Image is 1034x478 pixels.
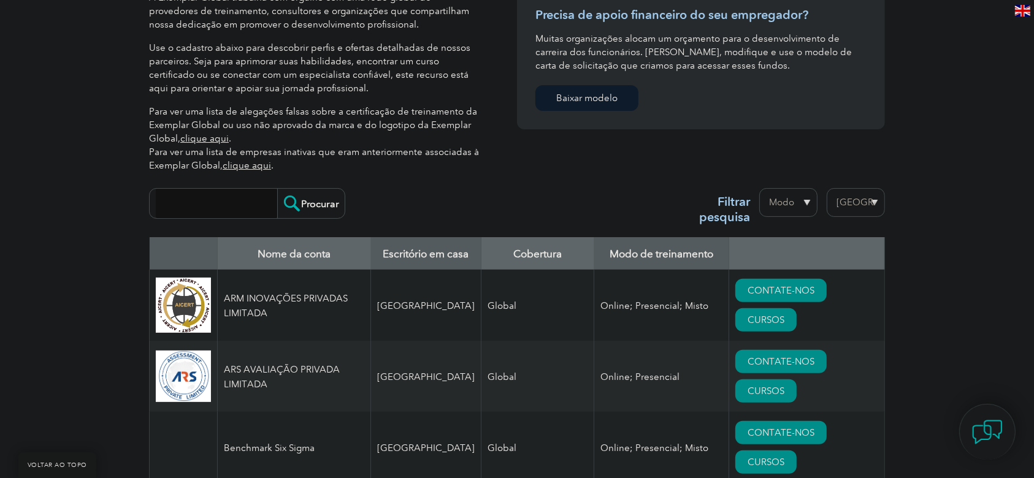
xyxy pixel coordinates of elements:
font: [GEOGRAPHIC_DATA] [377,371,475,382]
a: clique aqui [180,133,229,144]
img: en [1015,5,1030,17]
img: contact-chat.png [972,417,1003,447]
th: Cobertura: ative para classificar a coluna em ordem crescente [481,237,594,270]
font: VOLTAR AO TOPO [28,461,87,469]
font: CURSOS [748,314,784,325]
font: Online; Presencial; Misto [600,300,708,311]
font: Global [488,371,516,382]
font: Use o cadastro abaixo para descobrir perfis e ofertas detalhadas de nossos parceiros. Seja para a... [149,42,470,94]
font: CONTATE-NOS [748,285,814,296]
a: CURSOS [735,450,797,474]
th: Home Office: ative para classificar a coluna em ordem crescente [371,237,481,270]
font: Para ver uma lista de empresas inativas que eram anteriormente associadas à Exemplar Global, [149,146,479,171]
font: Muitas organizações alocam um orçamento para o desenvolvimento de carreira dos funcionários. [PER... [535,33,852,71]
a: CURSOS [735,308,797,332]
font: CONTATE-NOS [748,427,814,438]
font: CONTATE-NOS [748,356,814,367]
font: [GEOGRAPHIC_DATA] [377,442,475,453]
font: Cobertura [513,248,562,260]
font: Benchmark Six Sigma [224,442,315,453]
font: Baixar modelo [556,93,618,104]
font: . [229,133,231,144]
th: Nome da conta: ative para classificar a coluna em ordem decrescente [218,237,371,270]
font: Global [488,442,516,453]
a: clique aqui [223,160,271,171]
font: Filtrar pesquisa [699,194,750,224]
a: CONTATE-NOS [735,421,827,444]
font: . [271,160,274,171]
a: CONTATE-NOS [735,279,827,302]
font: CURSOS [748,457,784,468]
a: VOLTAR AO TOPO [18,452,96,478]
font: Modo de treinamento [610,248,713,260]
font: Online; Presencial [600,371,680,382]
font: [GEOGRAPHIC_DATA] [377,300,475,311]
font: ARM INOVAÇÕES PRIVADAS LIMITADA [224,293,348,319]
th: Modo de treinamento: ative para classificar a coluna em ordem crescente [594,237,729,270]
th: : ativar para classificar a coluna em ordem crescente [729,237,885,270]
a: CURSOS [735,379,797,403]
font: Escritório em casa [383,248,469,260]
font: Nome da conta [258,248,331,260]
img: 509b7a2e-6565-ed11-9560-0022481565fd-logo.png [156,351,211,402]
img: d4f7149c-8dc9-ef11-a72f-002248108aed-logo.jpg [156,278,211,333]
font: ARS AVALIAÇÃO PRIVADA LIMITADA [224,364,340,390]
font: CURSOS [748,385,784,396]
font: Global [488,300,516,311]
input: Procurar [277,189,345,218]
font: Online; Presencial; Misto [600,442,708,453]
font: Precisa de apoio financeiro do seu empregador? [535,7,808,22]
a: CONTATE-NOS [735,350,827,373]
font: Para ver uma lista de alegações falsas sobre a certificação de treinamento da Exemplar Global ou ... [149,106,477,144]
a: Baixar modelo [535,85,638,111]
